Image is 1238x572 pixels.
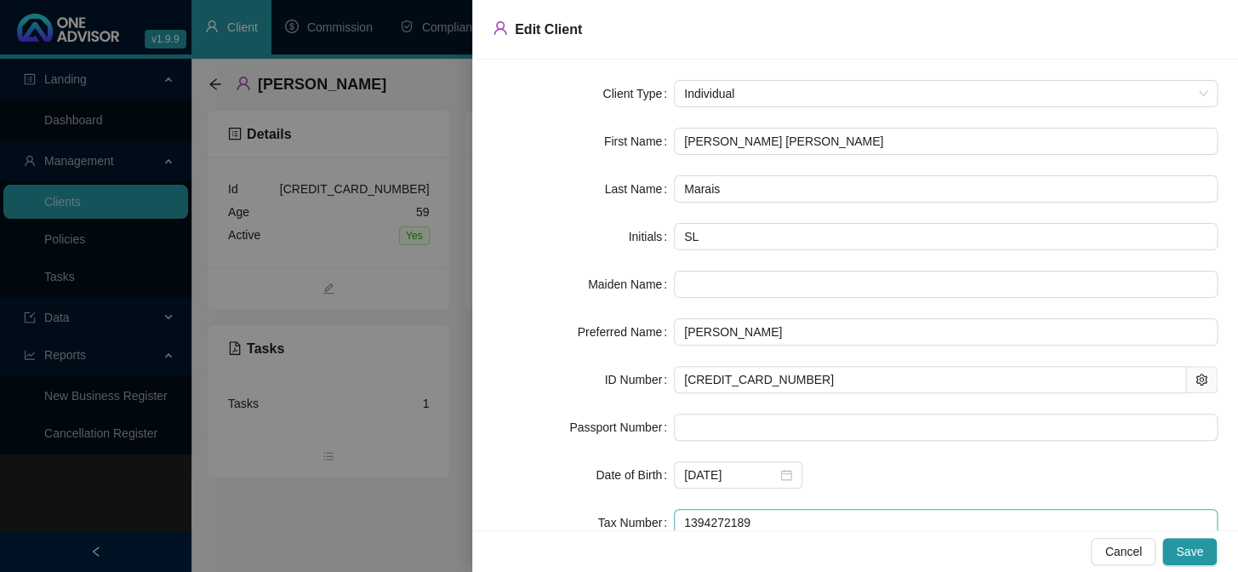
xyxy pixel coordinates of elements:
[569,414,674,441] label: Passport Number
[1091,538,1155,565] button: Cancel
[604,175,674,203] label: Last Name
[598,509,674,536] label: Tax Number
[604,128,674,155] label: First Name
[588,271,674,298] label: Maiden Name
[1176,542,1203,561] span: Save
[515,22,582,37] span: Edit Client
[628,223,674,250] label: Initials
[1104,542,1142,561] span: Cancel
[684,81,1207,106] span: Individual
[596,461,674,489] label: Date of Birth
[1195,374,1207,386] span: setting
[602,80,674,107] label: Client Type
[578,318,674,346] label: Preferred Name
[684,466,777,484] input: Select date
[604,366,674,393] label: ID Number
[1162,538,1217,565] button: Save
[493,20,508,36] span: user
